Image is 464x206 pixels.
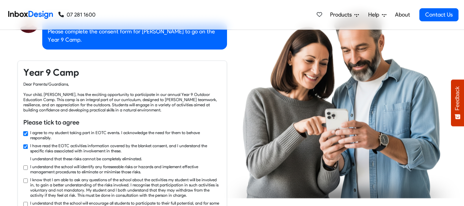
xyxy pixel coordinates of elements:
a: About [393,8,412,22]
img: parents_using_phone.png [224,8,460,198]
span: Products [330,11,354,19]
span: Feedback [454,86,461,110]
a: 07 281 1600 [58,11,95,19]
label: I know that I am able to ask any questions of the school about the activities my student will be ... [30,177,221,198]
label: I understand that these risks cannot be completely eliminated. [30,156,142,161]
h6: Please tick to agree [23,118,221,127]
span: Help [368,11,382,19]
div: Please complete the consent form for [PERSON_NAME] to go on the Year 9 Camp. [42,22,227,50]
button: Feedback - Show survey [451,79,464,126]
label: I agree to my student taking part in EOTC events. I acknowledge the need for them to behave respo... [30,130,221,140]
a: Products [327,8,362,22]
div: Dear Parents/Guardians, Your child, [PERSON_NAME], has the exciting opportunity to participate in... [23,82,221,112]
a: Help [365,8,389,22]
label: I understand the school will identify any foreseeable risks or hazards and implement effective ma... [30,164,221,174]
h4: Year 9 Camp [23,66,221,79]
a: Contact Us [419,8,459,21]
label: I have read the EOTC activities information covered by the blanket consent, and I understand the ... [30,143,221,153]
